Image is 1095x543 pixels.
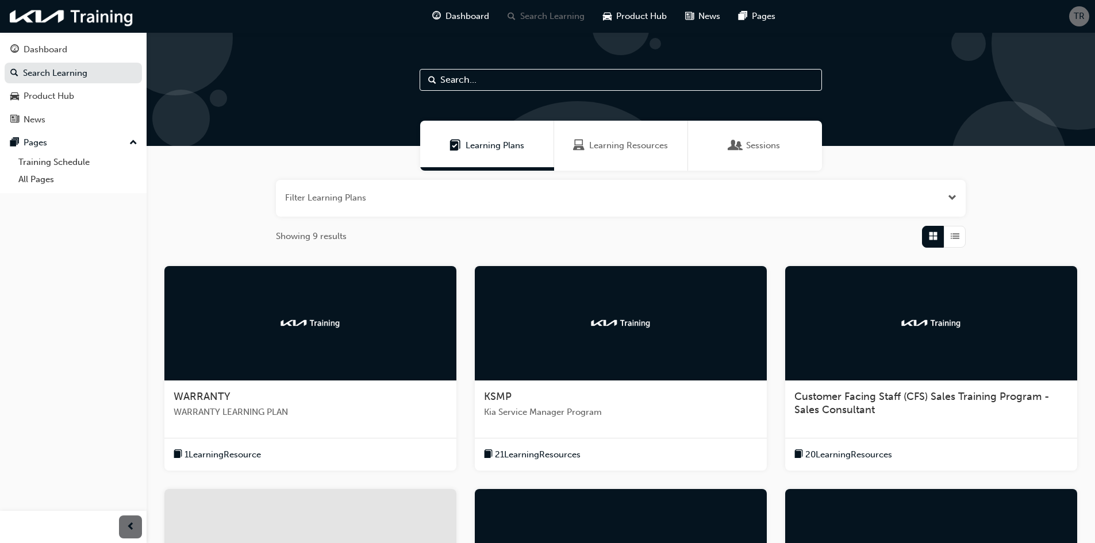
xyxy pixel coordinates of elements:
span: guage-icon [10,45,19,55]
span: search-icon [10,68,18,79]
span: Search [428,74,436,87]
span: Sessions [730,139,741,152]
div: News [24,113,45,126]
a: kia-trainingKSMPKia Service Manager Programbook-icon21LearningResources [475,266,767,471]
span: pages-icon [10,138,19,148]
span: Learning Plans [449,139,461,152]
a: Training Schedule [14,153,142,171]
img: kia-training [6,5,138,28]
span: car-icon [10,91,19,102]
span: WARRANTY [174,390,230,403]
span: book-icon [794,448,803,462]
a: Learning PlansLearning Plans [420,121,554,171]
span: Learning Plans [466,139,524,152]
a: car-iconProduct Hub [594,5,676,28]
button: book-icon21LearningResources [484,448,581,462]
button: Pages [5,132,142,153]
a: news-iconNews [676,5,729,28]
button: DashboardSearch LearningProduct HubNews [5,37,142,132]
span: book-icon [174,448,182,462]
a: SessionsSessions [688,121,822,171]
span: up-icon [129,136,137,151]
span: Learning Resources [573,139,585,152]
button: Open the filter [948,191,956,205]
span: car-icon [603,9,612,24]
span: Dashboard [445,10,489,23]
div: Dashboard [24,43,67,56]
a: Dashboard [5,39,142,60]
a: pages-iconPages [729,5,785,28]
div: Product Hub [24,90,74,103]
span: Product Hub [616,10,667,23]
span: 21 Learning Resources [495,448,581,461]
span: Learning Resources [589,139,668,152]
span: Sessions [746,139,780,152]
span: book-icon [484,448,493,462]
span: Search Learning [520,10,585,23]
span: pages-icon [739,9,747,24]
img: kia-training [279,317,342,329]
a: Search Learning [5,63,142,84]
span: List [951,230,959,243]
span: News [698,10,720,23]
span: Grid [929,230,938,243]
input: Search... [420,69,822,91]
span: 1 Learning Resource [185,448,261,461]
a: Learning ResourcesLearning Resources [554,121,688,171]
a: Product Hub [5,86,142,107]
span: Customer Facing Staff (CFS) Sales Training Program - Sales Consultant [794,390,1050,417]
span: TR [1074,10,1085,23]
a: search-iconSearch Learning [498,5,594,28]
a: kia-trainingCustomer Facing Staff (CFS) Sales Training Program - Sales Consultantbook-icon20Learn... [785,266,1077,471]
span: Pages [752,10,775,23]
span: 20 Learning Resources [805,448,892,461]
button: TR [1069,6,1089,26]
span: news-icon [685,9,694,24]
span: guage-icon [432,9,441,24]
img: kia-training [900,317,963,329]
span: Showing 9 results [276,230,347,243]
a: News [5,109,142,130]
span: KSMP [484,390,512,403]
a: All Pages [14,171,142,188]
a: guage-iconDashboard [423,5,498,28]
span: news-icon [10,115,19,125]
span: WARRANTY LEARNING PLAN [174,406,447,419]
button: book-icon1LearningResource [174,448,261,462]
div: Pages [24,136,47,149]
span: prev-icon [126,520,135,534]
span: search-icon [508,9,516,24]
span: Kia Service Manager Program [484,406,758,419]
img: kia-training [589,317,652,329]
button: book-icon20LearningResources [794,448,892,462]
a: kia-trainingWARRANTYWARRANTY LEARNING PLANbook-icon1LearningResource [164,266,456,471]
